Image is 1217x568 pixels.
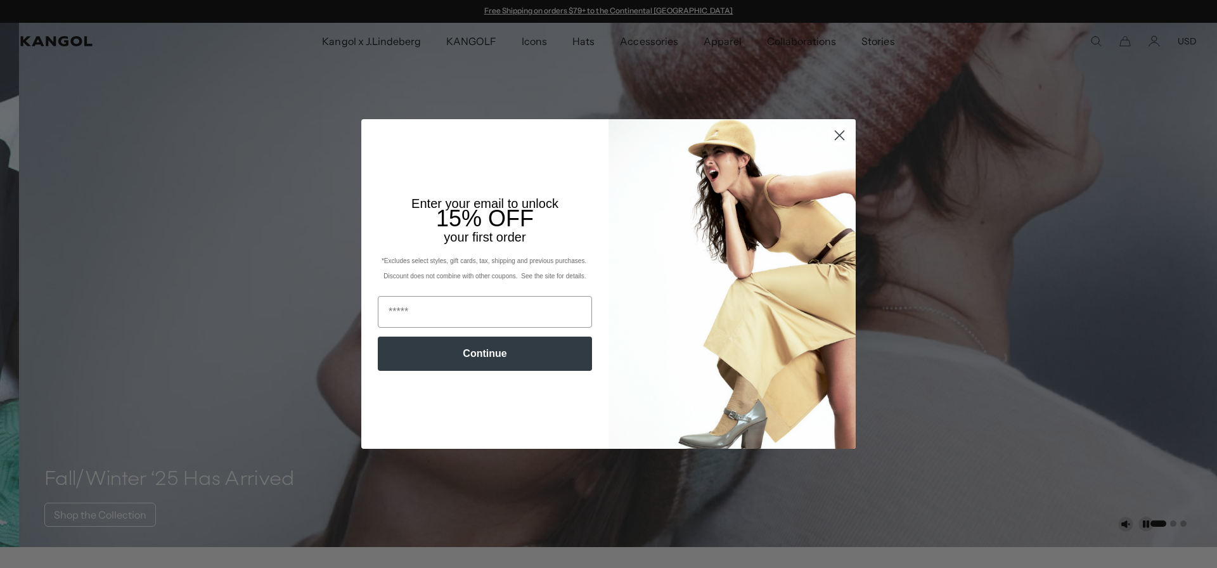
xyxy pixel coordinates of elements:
input: Email [378,296,592,328]
span: your first order [444,230,525,244]
button: Continue [378,337,592,371]
span: Enter your email to unlock [411,197,558,210]
span: *Excludes select styles, gift cards, tax, shipping and previous purchases. Discount does not comb... [382,257,588,280]
button: Close dialog [828,124,851,146]
img: 93be19ad-e773-4382-80b9-c9d740c9197f.jpeg [608,119,856,449]
span: 15% OFF [436,205,534,231]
